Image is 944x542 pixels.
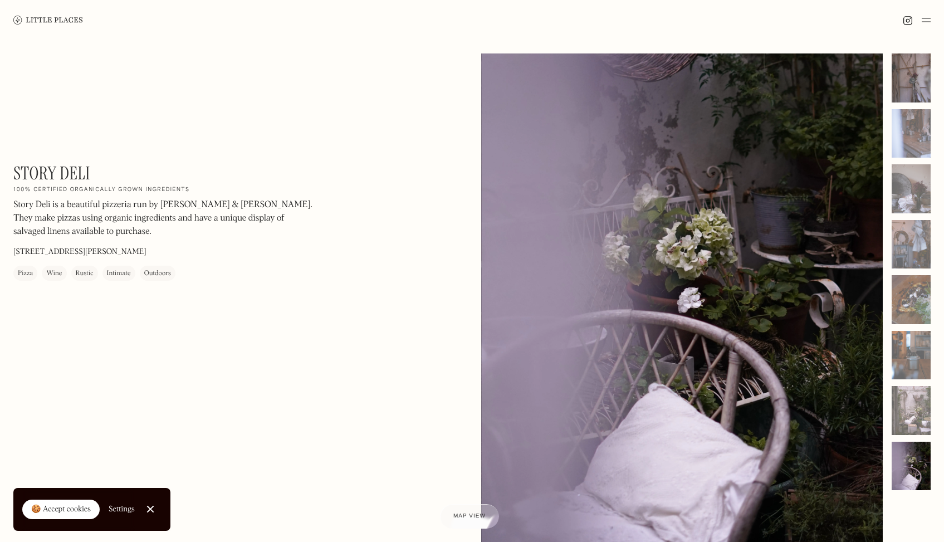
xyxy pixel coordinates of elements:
[13,246,146,258] p: [STREET_ADDRESS][PERSON_NAME]
[139,498,162,520] a: Close Cookie Popup
[440,504,499,529] a: Map view
[46,268,62,279] div: Wine
[31,504,91,515] div: 🍪 Accept cookies
[109,497,135,522] a: Settings
[13,186,189,194] h2: 100% certified organically grown ingredients
[107,268,131,279] div: Intimate
[453,513,486,519] span: Map view
[109,505,135,513] div: Settings
[13,163,90,184] h1: Story Deli
[76,268,94,279] div: Rustic
[22,500,100,520] a: 🍪 Accept cookies
[13,198,314,238] p: Story Deli is a beautiful pizzeria run by [PERSON_NAME] & [PERSON_NAME]. They make pizzas using o...
[18,268,33,279] div: Pizza
[144,268,171,279] div: Outdoors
